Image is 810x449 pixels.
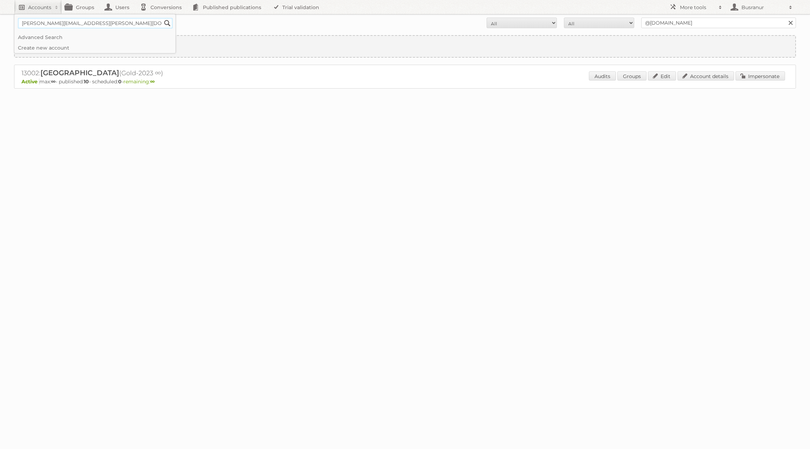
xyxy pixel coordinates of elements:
span: remaining: [123,78,155,85]
span: Active [21,78,39,85]
a: Audits [589,71,616,81]
a: Account details [677,71,734,81]
h2: 13002: (Gold-2023 ∞) [21,69,268,78]
a: Create new account [14,43,175,53]
p: max: - published: - scheduled: - [21,78,789,85]
a: Impersonate [735,71,785,81]
a: Edit [648,71,676,81]
a: Groups [617,71,647,81]
h2: More tools [680,4,715,11]
input: Search [162,18,173,28]
span: [GEOGRAPHIC_DATA] [40,69,119,77]
a: Create new account [15,36,795,57]
a: Advanced Search [14,32,175,43]
strong: 10 [84,78,89,85]
strong: 0 [118,78,122,85]
h2: Busranur [740,4,785,11]
h2: Accounts [28,4,51,11]
strong: ∞ [51,78,56,85]
strong: ∞ [150,78,155,85]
